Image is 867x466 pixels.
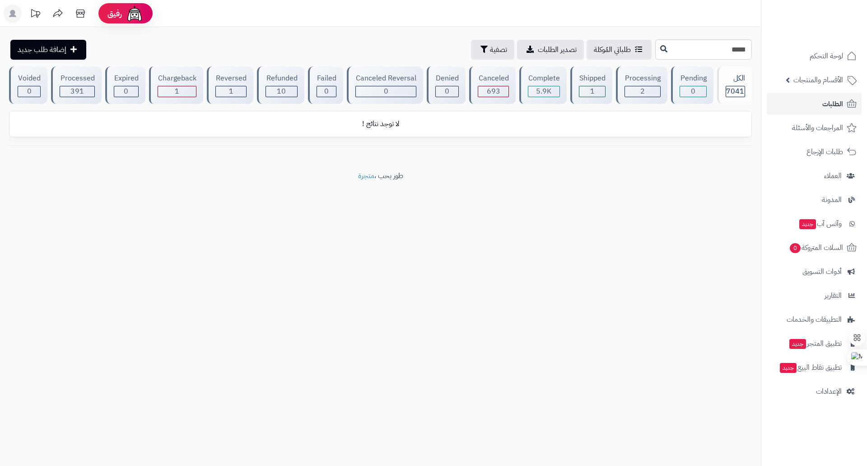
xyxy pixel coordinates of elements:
[824,169,842,182] span: العملاء
[517,40,584,60] a: تصدير الطلبات
[18,86,40,97] div: 0
[810,50,843,62] span: لوحة التحكم
[780,363,797,373] span: جديد
[767,165,862,187] a: العملاء
[590,86,595,97] span: 1
[528,86,559,97] div: 5942
[726,86,744,97] span: 7041
[27,86,32,97] span: 0
[147,66,205,104] a: Chargeback 1
[487,86,500,97] span: 693
[767,261,862,282] a: أدوات التسويق
[767,213,862,235] a: وآتس آبجديد
[24,5,47,25] a: تحديثات المنصة
[215,73,247,84] div: Reversed
[345,66,425,104] a: Canceled Reversal 0
[7,66,49,104] a: Voided 0
[355,73,416,84] div: Canceled Reversal
[277,86,286,97] span: 10
[789,339,806,349] span: جديد
[114,86,138,97] div: 0
[767,309,862,330] a: التطبيقات والخدمات
[767,141,862,163] a: طلبات الإرجاع
[216,86,246,97] div: 1
[767,285,862,306] a: التقارير
[767,93,862,115] a: الطلبات
[587,40,652,60] a: طلباتي المُوكلة
[306,66,345,104] a: Failed 0
[594,44,631,55] span: طلباتي المُوكلة
[175,86,179,97] span: 1
[528,73,560,84] div: Complete
[18,73,41,84] div: Voided
[467,66,517,104] a: Canceled 693
[767,189,862,211] a: المدونة
[789,241,843,254] span: السلات المتروكة
[445,86,449,97] span: 0
[317,73,336,84] div: Failed
[517,66,569,104] a: Complete 5.9K
[60,73,94,84] div: Processed
[767,117,862,139] a: المراجعات والأسئلة
[822,193,842,206] span: المدونة
[324,86,329,97] span: 0
[266,86,297,97] div: 10
[9,112,751,137] td: لا توجد نتائج !
[10,40,86,60] a: إضافة طلب جديد
[478,86,508,97] div: 693
[536,86,551,97] span: 5.9K
[625,86,660,97] div: 2
[384,86,388,97] span: 0
[124,86,128,97] span: 0
[799,219,816,229] span: جديد
[356,86,416,97] div: 0
[471,40,514,60] button: تصفية
[579,86,605,97] div: 1
[205,66,255,104] a: Reversed 1
[793,74,843,86] span: الأقسام والمنتجات
[614,66,669,104] a: Processing 2
[792,122,843,134] span: المراجعات والأسئلة
[767,333,862,354] a: تطبيق المتجرجديد
[158,86,196,97] div: 1
[317,86,336,97] div: 0
[490,44,507,55] span: تصفية
[806,23,858,42] img: logo-2.png
[788,337,842,350] span: تطبيق المتجر
[669,66,715,104] a: Pending 0
[60,86,94,97] div: 391
[255,66,306,104] a: Refunded 10
[767,357,862,378] a: تطبيق نقاط البيعجديد
[49,66,103,104] a: Processed 391
[816,385,842,398] span: الإعدادات
[802,265,842,278] span: أدوات التسويق
[798,217,842,230] span: وآتس آب
[569,66,614,104] a: Shipped 1
[767,237,862,259] a: السلات المتروكة0
[767,45,862,67] a: لوحة التحكم
[787,313,842,326] span: التطبيقات والخدمات
[825,289,842,302] span: التقارير
[691,86,695,97] span: 0
[103,66,147,104] a: Expired 0
[126,5,144,23] img: ai-face.png
[229,86,233,97] span: 1
[266,73,297,84] div: Refunded
[436,86,458,97] div: 0
[579,73,606,84] div: Shipped
[625,73,661,84] div: Processing
[425,66,467,104] a: Denied 0
[715,66,754,104] a: الكل7041
[680,86,706,97] div: 0
[806,146,843,158] span: طلبات الإرجاع
[779,361,842,374] span: تطبيق نقاط البيع
[107,8,122,19] span: رفيق
[538,44,577,55] span: تصدير الطلبات
[70,86,84,97] span: 391
[790,243,801,253] span: 0
[358,170,374,181] a: متجرة
[640,86,645,97] span: 2
[822,98,843,110] span: الطلبات
[435,73,459,84] div: Denied
[767,381,862,402] a: الإعدادات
